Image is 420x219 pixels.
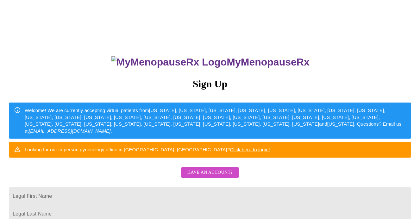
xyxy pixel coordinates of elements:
img: MyMenopauseRx Logo [111,56,227,68]
a: Click here to login! [230,147,270,152]
h3: MyMenopauseRx [10,56,411,68]
span: Have an account? [187,169,233,177]
div: Looking for our in person gynecology office in [GEOGRAPHIC_DATA], [GEOGRAPHIC_DATA]? [25,144,270,155]
button: Have an account? [181,167,239,178]
a: Have an account? [179,174,241,179]
em: [EMAIL_ADDRESS][DOMAIN_NAME] [29,128,111,134]
div: Welcome! We are currently accepting virtual patients from [US_STATE], [US_STATE], [US_STATE], [US... [25,104,406,137]
h3: Sign Up [9,78,411,90]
